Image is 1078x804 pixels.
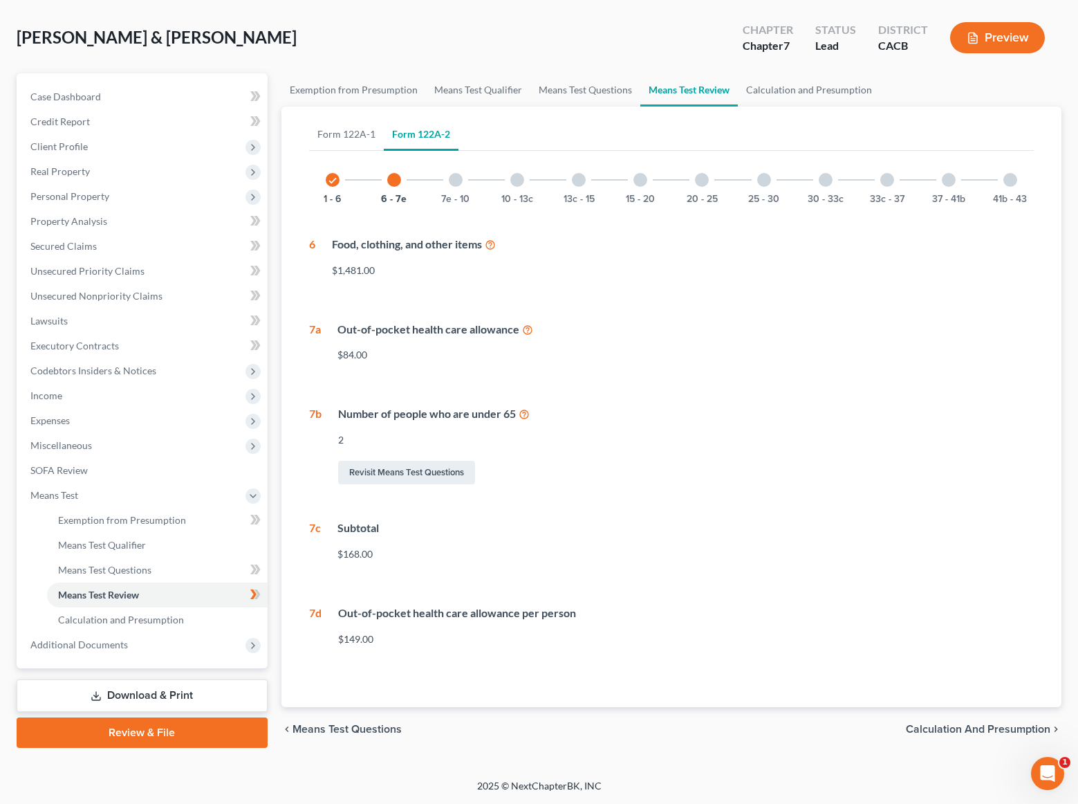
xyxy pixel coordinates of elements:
div: Chapter [743,38,793,54]
i: chevron_left [281,724,292,735]
span: Means Test Qualifier [58,539,146,551]
span: Personal Property [30,190,109,202]
div: 7a [309,322,321,374]
span: SOFA Review [30,464,88,476]
div: CACB [878,38,928,54]
a: Case Dashboard [19,84,268,109]
button: 37 - 41b [932,194,965,204]
a: Exemption from Presumption [47,508,268,533]
div: $1,481.00 [332,264,1034,277]
span: Calculation and Presumption [906,724,1050,735]
div: $149.00 [338,632,1034,646]
div: $84.00 [337,348,1034,362]
a: Calculation and Presumption [47,607,268,632]
a: Unsecured Nonpriority Claims [19,284,268,309]
a: Revisit Means Test Questions [338,461,475,484]
div: $168.00 [337,547,1034,561]
a: Means Test Qualifier [47,533,268,558]
div: Chapter [743,22,793,38]
span: Miscellaneous [30,439,92,451]
a: Means Test Review [47,583,268,607]
a: Executory Contracts [19,334,268,358]
span: Codebtors Insiders & Notices [30,365,156,376]
a: Means Test Review [640,73,738,107]
i: check [328,176,337,185]
a: Review & File [17,718,268,748]
button: 13c - 15 [564,194,595,204]
span: [PERSON_NAME] & [PERSON_NAME] [17,27,297,47]
button: 41b - 43 [993,194,1027,204]
i: chevron_right [1050,724,1061,735]
span: 1 [1059,757,1070,768]
span: Means Test Review [58,589,139,601]
span: Unsecured Priority Claims [30,265,145,277]
a: Credit Report [19,109,268,134]
span: Unsecured Nonpriority Claims [30,290,162,302]
div: Out-of-pocket health care allowance per person [338,605,1034,621]
button: 15 - 20 [626,194,655,204]
span: Additional Documents [30,639,128,650]
div: Status [815,22,856,38]
button: 30 - 33c [808,194,844,204]
button: 10 - 13c [501,194,533,204]
div: 6 [309,237,315,289]
button: Preview [950,22,1045,53]
div: 2 [338,433,1034,447]
a: Secured Claims [19,234,268,259]
span: Income [30,390,62,401]
a: Lawsuits [19,309,268,334]
a: Property Analysis [19,209,268,234]
span: Calculation and Presumption [58,614,184,625]
span: Lawsuits [30,315,68,327]
div: Subtotal [337,520,1034,536]
button: 6 - 7e [381,194,407,204]
span: Means Test Questions [58,564,151,576]
button: 20 - 25 [687,194,718,204]
div: 7c [309,520,321,572]
a: Means Test Questions [530,73,640,107]
a: Form 122A-1 [309,118,384,151]
button: 7e - 10 [441,194,470,204]
div: Number of people who are under 65 [338,406,1034,422]
a: Download & Print [17,679,268,712]
div: 7b [309,406,322,487]
span: Executory Contracts [30,340,119,351]
a: Means Test Qualifier [426,73,530,107]
span: Exemption from Presumption [58,514,186,526]
a: Unsecured Priority Claims [19,259,268,284]
button: 25 - 30 [748,194,779,204]
span: Property Analysis [30,215,107,227]
a: Calculation and Presumption [738,73,880,107]
iframe: Intercom live chat [1031,757,1064,790]
div: 2025 © NextChapterBK, INC [145,779,933,804]
div: Food, clothing, and other items [332,237,1034,253]
a: Exemption from Presumption [281,73,426,107]
button: 1 - 6 [324,194,341,204]
span: Case Dashboard [30,91,101,102]
span: Secured Claims [30,240,97,252]
div: 7d [309,605,322,657]
div: Out-of-pocket health care allowance [337,322,1034,338]
span: 7 [783,39,790,52]
span: Credit Report [30,116,90,127]
span: Expenses [30,414,70,426]
a: SOFA Review [19,458,268,483]
a: Form 122A-2 [384,118,458,151]
button: chevron_left Means Test Questions [281,724,402,735]
button: Calculation and Presumption chevron_right [906,724,1061,735]
div: Lead [815,38,856,54]
span: Real Property [30,165,90,177]
span: Means Test [30,489,78,501]
div: District [878,22,928,38]
span: Means Test Questions [292,724,402,735]
span: Client Profile [30,140,88,152]
a: Means Test Questions [47,558,268,583]
button: 33c - 37 [870,194,904,204]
